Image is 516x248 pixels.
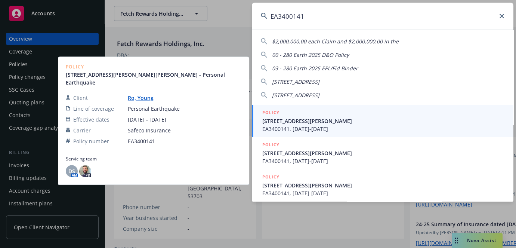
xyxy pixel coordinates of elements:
span: EA3400141, [DATE]-[DATE] [262,125,504,133]
a: POLICY[STREET_ADDRESS][PERSON_NAME]EA3400141, [DATE]-[DATE] [252,137,513,169]
span: EA3400141, [DATE]-[DATE] [262,157,504,165]
span: [STREET_ADDRESS] [272,78,319,85]
h5: POLICY [262,173,279,181]
span: 03 - 280 Earth 2025 EPL/Fid Binder [272,65,358,72]
span: [STREET_ADDRESS] [272,92,319,99]
span: [STREET_ADDRESS][PERSON_NAME] [262,181,504,189]
a: POLICY[STREET_ADDRESS][PERSON_NAME]EA3400141, [DATE]-[DATE] [252,169,513,201]
input: Search... [252,3,513,30]
h5: POLICY [262,109,279,116]
span: [STREET_ADDRESS][PERSON_NAME] [262,117,504,125]
span: [STREET_ADDRESS][PERSON_NAME] [262,149,504,157]
span: $2,000,000.00 each Claim and $2,000,000.00 in the [272,38,399,45]
span: 00 - 280 Earth 2025 D&O Policy [272,51,349,58]
span: EA3400141, [DATE]-[DATE] [262,189,504,197]
h5: POLICY [262,141,279,149]
a: POLICY[STREET_ADDRESS][PERSON_NAME]EA3400141, [DATE]-[DATE] [252,105,513,137]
